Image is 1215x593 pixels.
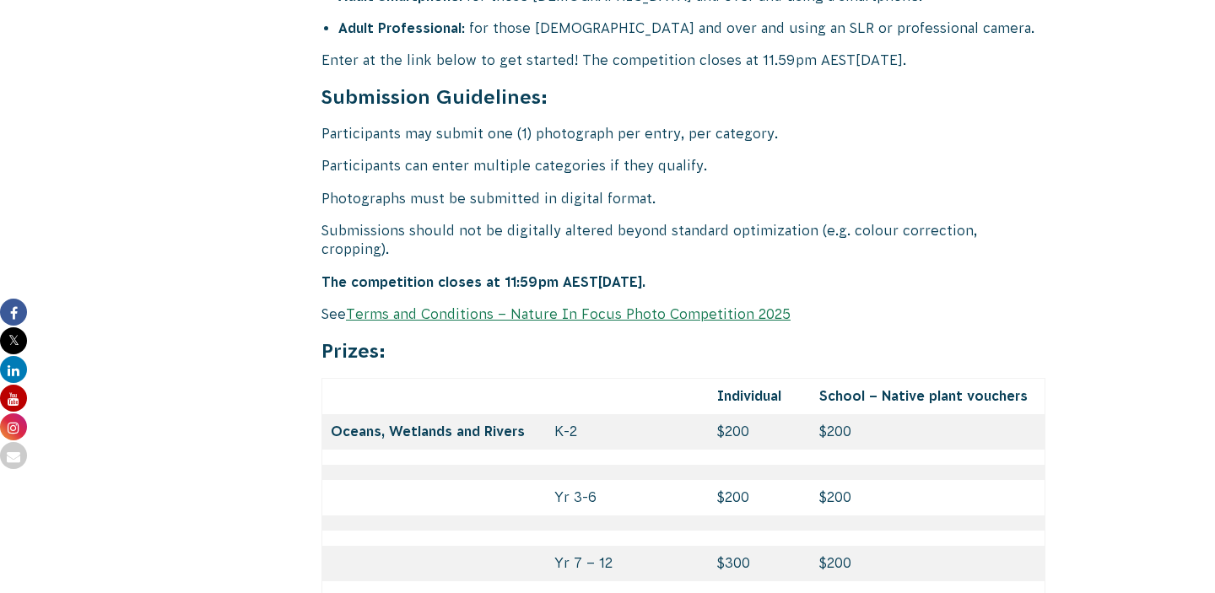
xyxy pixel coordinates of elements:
[346,306,791,321] a: Terms and Conditions – Nature In Focus Photo Competition 2025
[321,86,548,108] strong: Submission Guidelines:
[321,340,386,362] strong: Prizes:
[546,414,708,450] td: K-2
[709,480,812,515] td: $200
[321,305,1045,323] p: See
[321,51,1045,69] p: Enter at the link below to get started! The competition closes at 11.59pm AEST[DATE].
[819,388,1028,403] strong: School – Native plant vouchers
[321,124,1045,143] p: Participants may submit one (1) photograph per entry, per category.
[811,546,1045,581] td: $200
[546,480,708,515] td: Yr 3-6
[321,156,1045,175] p: Participants can enter multiple categories if they qualify.
[331,423,525,439] strong: Oceans, Wetlands and Rivers
[321,274,645,289] strong: The competition closes at 11:59pm AEST[DATE].
[717,388,781,403] strong: Individual
[546,546,708,581] td: Yr 7 – 12
[338,19,1045,37] li: : for those [DEMOGRAPHIC_DATA] and over and using an SLR or professional camera.
[338,20,462,35] strong: Adult Professional
[709,546,812,581] td: $300
[321,221,1045,259] p: Submissions should not be digitally altered beyond standard optimization (e.g. colour correction,...
[811,480,1045,515] td: $200
[709,414,812,450] td: $200
[811,414,1045,450] td: $200
[321,189,1045,208] p: Photographs must be submitted in digital format.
